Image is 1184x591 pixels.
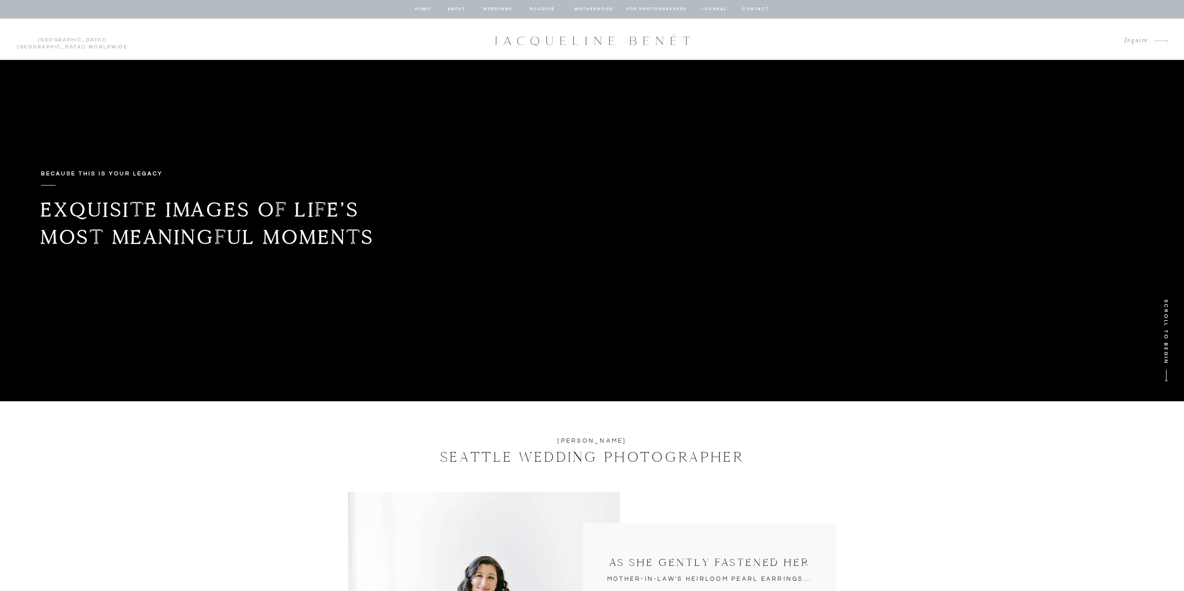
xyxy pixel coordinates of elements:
[415,5,432,13] a: home
[411,446,774,468] h1: SEATTLE WEDDING PHOTOGRAPHER
[40,197,375,249] b: Exquisite images of life’s most meaningful moments
[1159,299,1171,378] p: SCROLL TO BEGIN
[1117,34,1148,47] a: Inquire
[447,5,467,13] a: about
[41,171,163,177] b: Because this is your legacy
[17,45,84,49] a: [GEOGRAPHIC_DATA]
[603,574,816,584] p: Mother-In-Law's Heirloom Pearl Earrings...
[741,5,770,13] a: contact
[700,5,729,13] a: journal
[482,5,514,13] a: Weddings
[529,5,556,13] a: BOUDOIR
[627,5,687,13] a: for photographers
[38,38,105,42] a: [GEOGRAPHIC_DATA]
[603,555,816,571] p: As she Gently Fastened Her
[574,5,613,13] a: Motherhood
[13,37,132,42] p: | | Worldwide
[503,436,681,446] h2: [PERSON_NAME]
